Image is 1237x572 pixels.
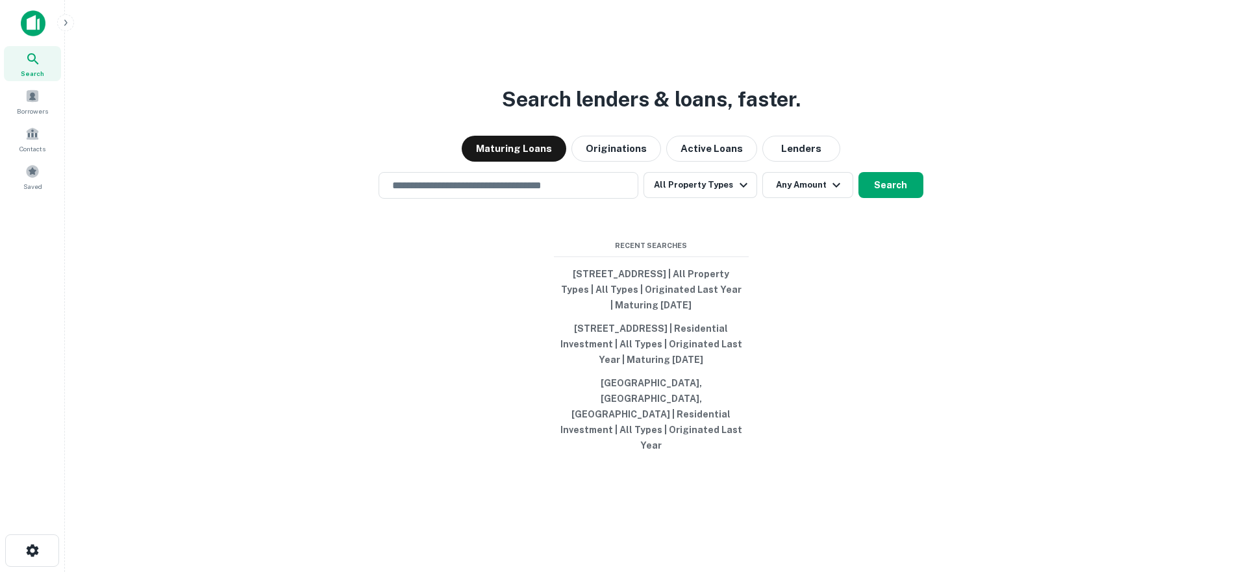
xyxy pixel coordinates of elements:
[643,172,756,198] button: All Property Types
[502,84,801,115] h3: Search lenders & loans, faster.
[571,136,661,162] button: Originations
[19,143,45,154] span: Contacts
[21,68,44,79] span: Search
[762,136,840,162] button: Lenders
[23,181,42,192] span: Saved
[554,240,749,251] span: Recent Searches
[4,84,61,119] a: Borrowers
[762,172,853,198] button: Any Amount
[4,46,61,81] a: Search
[1172,468,1237,530] iframe: Chat Widget
[554,371,749,457] button: [GEOGRAPHIC_DATA], [GEOGRAPHIC_DATA], [GEOGRAPHIC_DATA] | Residential Investment | All Types | Or...
[4,159,61,194] a: Saved
[666,136,757,162] button: Active Loans
[4,121,61,156] a: Contacts
[554,317,749,371] button: [STREET_ADDRESS] | Residential Investment | All Types | Originated Last Year | Maturing [DATE]
[21,10,45,36] img: capitalize-icon.png
[858,172,923,198] button: Search
[462,136,566,162] button: Maturing Loans
[17,106,48,116] span: Borrowers
[554,262,749,317] button: [STREET_ADDRESS] | All Property Types | All Types | Originated Last Year | Maturing [DATE]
